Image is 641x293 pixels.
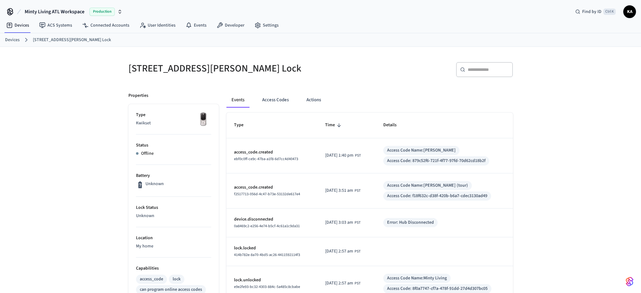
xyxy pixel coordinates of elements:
div: Access Code Name: [PERSON_NAME] [387,147,456,154]
div: Access Code: 879c52f6-721f-4f77-97fd-70d62cd18b2f [387,158,485,164]
a: Settings [250,20,284,31]
span: Find by ID [582,9,601,15]
div: ant example [226,92,513,108]
div: can program online access codes [140,286,202,293]
a: Connected Accounts [77,20,134,31]
button: Events [226,92,250,108]
img: SeamLogoGradient.69752ec5.svg [626,277,633,287]
div: Asia/Manila [325,152,361,159]
span: [DATE] 2:57 am [325,280,353,287]
div: Asia/Manila [325,280,361,287]
span: ebf0c0ff-ce9c-47ba-a1f8-6d7cc4d40473 [234,156,298,162]
p: Kwikset [136,120,211,127]
div: Asia/Manila [325,248,361,255]
span: KA [624,6,635,17]
img: Yale Assure Touchscreen Wifi Smart Lock, Satin Nickel, Front [195,112,211,128]
p: access_code.created [234,149,310,156]
span: Minty Living ATL Workspace [25,8,84,16]
p: Unknown [145,181,164,187]
p: device.disconnected [234,216,310,223]
a: Devices [5,37,20,43]
div: Asia/Manila [325,187,361,194]
span: Time [325,120,343,130]
span: Details [383,120,405,130]
a: Developer [212,20,250,31]
span: PST [355,153,361,159]
span: Ctrl K [603,9,616,15]
div: Access Code: 8f0a7747-cf7a-478f-91dd-27d4d307bc05 [387,285,488,292]
span: [DATE] 1:40 pm [325,152,354,159]
p: My home [136,243,211,250]
div: access_code [140,276,163,283]
button: KA [623,5,636,18]
button: Access Codes [257,92,294,108]
span: PST [354,188,361,194]
p: lock.locked [234,245,310,252]
a: ACS Systems [34,20,77,31]
p: Capabilities [136,265,211,272]
p: access_code.created [234,184,310,191]
p: Battery [136,172,211,179]
div: Access Code Name: [PERSON_NAME] (tour) [387,182,468,189]
p: Properties [128,92,148,99]
a: Devices [1,20,34,31]
a: [STREET_ADDRESS][PERSON_NAME] Lock [33,37,111,43]
span: e9e2fe93-bc32-4303-884c-5a485c8cbabe [234,284,300,290]
span: PST [354,220,361,226]
span: 0a8469c2-e256-4e74-b5cf-4c61a1c9da31 [234,223,300,229]
div: Access Code: f18f632c-d38f-420b-b6a7-cdec3130ad49 [387,193,487,199]
span: [DATE] 3:51 am [325,187,353,194]
span: PST [354,281,361,286]
div: Asia/Manila [325,219,361,226]
h5: [STREET_ADDRESS][PERSON_NAME] Lock [128,62,317,75]
div: Error: Hub Disconnected [387,219,434,226]
span: PST [354,249,361,254]
span: 414b782e-8a70-4bd5-ac26-4411592114f3 [234,252,300,258]
span: Production [89,8,115,16]
p: Unknown [136,213,211,219]
p: Location [136,235,211,241]
div: lock [173,276,181,283]
span: Type [234,120,252,130]
p: Lock Status [136,204,211,211]
p: Type [136,112,211,118]
p: lock.unlocked [234,277,310,284]
button: Actions [301,92,326,108]
a: User Identities [134,20,181,31]
a: Events [181,20,212,31]
span: [DATE] 3:03 am [325,219,353,226]
span: f2517713-056d-4c47-b73e-53132de617e4 [234,191,300,197]
div: Access Code Name: Minty Living [387,275,447,282]
p: Status [136,142,211,149]
div: Find by IDCtrl K [570,6,621,17]
p: Offline [141,150,154,157]
span: [DATE] 2:57 am [325,248,353,255]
